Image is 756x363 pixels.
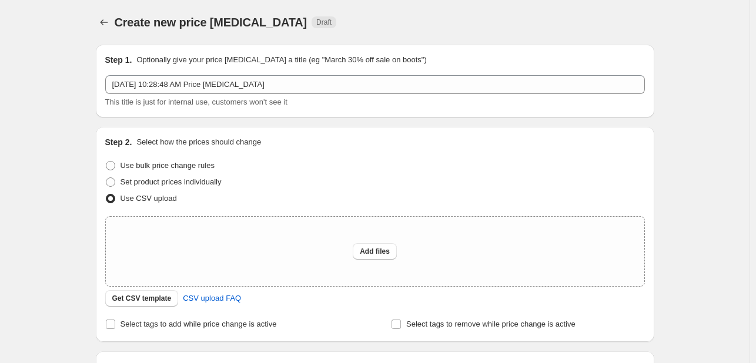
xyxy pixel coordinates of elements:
[121,177,222,186] span: Set product prices individually
[105,54,132,66] h2: Step 1.
[176,289,248,308] a: CSV upload FAQ
[353,243,397,260] button: Add files
[121,161,215,170] span: Use bulk price change rules
[96,14,112,31] button: Price change jobs
[360,247,390,256] span: Add files
[121,194,177,203] span: Use CSV upload
[121,320,277,328] span: Select tags to add while price change is active
[183,293,241,304] span: CSV upload FAQ
[136,54,426,66] p: Optionally give your price [MEDICAL_DATA] a title (eg "March 30% off sale on boots")
[115,16,307,29] span: Create new price [MEDICAL_DATA]
[316,18,332,27] span: Draft
[406,320,576,328] span: Select tags to remove while price change is active
[105,136,132,148] h2: Step 2.
[112,294,172,303] span: Get CSV template
[136,136,261,148] p: Select how the prices should change
[105,98,287,106] span: This title is just for internal use, customers won't see it
[105,290,179,307] button: Get CSV template
[105,75,645,94] input: 30% off holiday sale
